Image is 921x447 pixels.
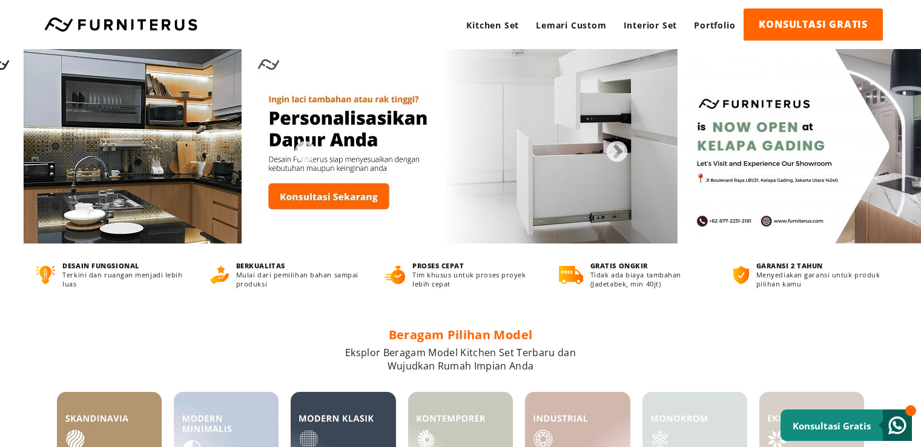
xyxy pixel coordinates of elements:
[793,420,871,432] small: Konsultasi Gratis
[36,266,56,284] img: desain-fungsional.png
[57,346,865,372] p: Eksplor Beragam Model Kitchen Set Terbaru dan Wujudkan Rumah Impian Anda
[756,270,885,288] p: Menyediakan garansi untuk produk pilihan kamu
[590,261,711,270] h4: GRATIS ONGKIR
[781,409,912,441] a: Konsultasi Gratis
[242,49,678,243] img: 03-Personalisasi-Dapur-min.jpg
[559,266,583,284] img: gratis-ongkir.png
[685,8,744,42] a: Portfolio
[62,261,187,270] h4: DESAIN FUNGSIONAL
[590,270,711,288] p: Tidak ada biaya tambahan (Jadetabek, min 40jt)
[458,8,527,42] a: Kitchen Set
[615,8,686,42] a: Interior Set
[733,266,749,284] img: bergaransi.png
[210,266,229,284] img: berkualitas.png
[412,261,536,270] h4: PROSES CEPAT
[236,270,362,288] p: Mulai dari pemilihan bahan sampai produksi
[412,270,536,288] p: Tim khusus untuk proses proyek lebih cepat
[744,8,883,41] a: KONSULTASI GRATIS
[236,261,362,270] h4: BERKUALITAS
[62,270,187,288] p: Terkini dan ruangan menjadi lebih luas
[756,261,885,270] h4: GARANSI 2 TAHUN
[57,326,865,343] h2: Beragam Pilihan Model
[605,141,617,153] button: Next
[527,8,615,42] a: Lemari Custom
[293,141,305,153] button: Previous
